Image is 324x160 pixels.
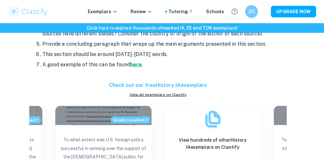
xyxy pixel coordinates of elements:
h6: Click here to explore thousands of marked IA, EE and TOK exemplars ! [1,24,323,32]
li: This section should be around [DATE]-[DATE] words. [42,49,287,60]
a: View all exemplars on Clastify [30,92,287,98]
h6: ZO [248,8,256,15]
a: Schools [206,8,224,15]
p: Exemplars [88,8,118,15]
p: Review [130,8,152,15]
button: Help and Feedback [229,6,240,17]
li: Provide a concluding paragraph that wraps up the main arguments presented in this section. [42,39,287,49]
img: Clastify logo [8,5,49,18]
h6: Check out our free History IA exemplars [30,81,287,89]
button: UPGRADE NOW [271,6,316,17]
li: A good example of this can be found . [42,60,287,70]
h6: View hundreds of other History IA exemplars on Clastify [170,136,256,151]
button: ZO [245,5,258,18]
img: Exemplars [203,109,222,129]
a: here [130,61,142,68]
a: Tutoring [168,8,193,15]
span: Grade received: 7 [111,117,150,124]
